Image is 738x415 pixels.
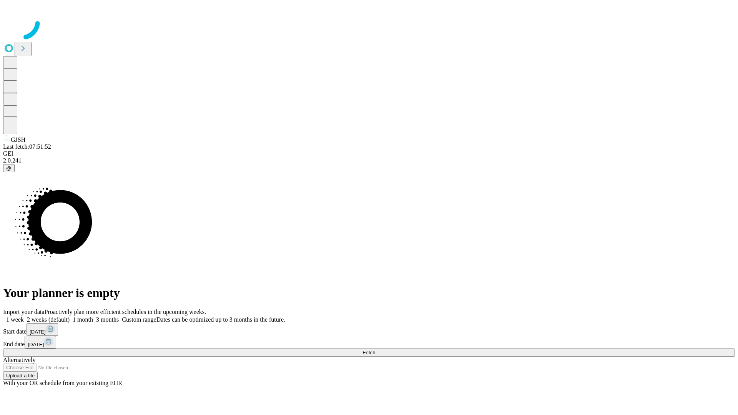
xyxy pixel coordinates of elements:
[3,286,735,300] h1: Your planner is empty
[3,336,735,349] div: End date
[3,323,735,336] div: Start date
[3,157,735,164] div: 2.0.241
[6,316,24,323] span: 1 week
[3,309,45,315] span: Import your data
[45,309,206,315] span: Proactively plan more efficient schedules in the upcoming weeks.
[27,323,58,336] button: [DATE]
[30,329,46,335] span: [DATE]
[3,372,38,380] button: Upload a file
[3,380,122,386] span: With your OR schedule from your existing EHR
[6,165,12,171] span: @
[11,136,25,143] span: GJSH
[3,357,35,363] span: Alternatively
[27,316,70,323] span: 2 weeks (default)
[362,350,375,355] span: Fetch
[156,316,285,323] span: Dates can be optimized up to 3 months in the future.
[3,150,735,157] div: GEI
[28,342,44,347] span: [DATE]
[3,164,15,172] button: @
[122,316,156,323] span: Custom range
[3,349,735,357] button: Fetch
[73,316,93,323] span: 1 month
[25,336,56,349] button: [DATE]
[3,143,51,150] span: Last fetch: 07:51:52
[96,316,119,323] span: 3 months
